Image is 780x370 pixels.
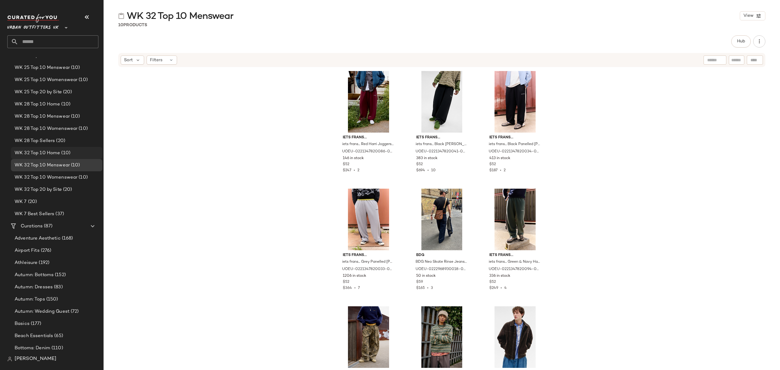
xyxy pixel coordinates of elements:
span: UOEU-0222968930018-000-040 [416,267,467,272]
span: iets frans... [343,135,394,141]
span: (10) [70,113,80,120]
span: (83) [53,284,63,291]
img: 0222968930018_040_u [411,189,473,250]
span: $694 [416,169,425,173]
span: Beach Essentials [15,333,53,340]
span: [PERSON_NAME] [15,355,56,363]
span: UOEU-0221347820034-000-001 [489,149,540,155]
span: iets frans... Red Harri Joggers - Red L at Urban Outfitters [342,142,394,147]
img: 0221347820086_060_a2 [338,71,399,133]
span: $247 [343,169,351,173]
span: Sort [124,57,133,63]
span: $187 [489,169,498,173]
span: Autumn: Bottoms [15,272,54,279]
span: iets frans... [343,253,394,258]
span: Curations [21,223,43,230]
span: WK 32 Top 10 Menswear [127,10,233,23]
span: BDG [416,253,468,258]
span: (177) [30,320,41,327]
span: 2 [504,169,506,173]
button: View [740,11,765,20]
span: Airport Fits [15,247,40,254]
span: 4 [504,286,507,290]
span: (20) [27,198,37,205]
span: (20) [62,186,72,193]
span: (72) [69,308,79,315]
span: 7 [358,286,360,290]
span: iets frans... Black [PERSON_NAME] Joggers - Black M at Urban Outfitters [416,142,467,147]
span: • [425,286,431,290]
span: $59 [416,279,423,285]
img: 0221347820034_001_a2 [484,71,546,133]
span: WK 28 Top Sellers [15,137,55,144]
span: iets frans... [489,135,541,141]
span: (192) [37,259,49,266]
img: 0221347820033_004_a2 [338,189,399,250]
img: 0221593370607_000_a2 [338,306,399,368]
span: UOEU-0221347820086-000-060 [342,149,394,155]
span: (65) [53,333,63,340]
span: (10) [77,174,88,181]
img: 0221347820094_030_a2 [484,189,546,250]
span: UOEU-0221347820094-000-030 [489,267,540,272]
span: (20) [62,89,72,96]
img: 0232920510082_020_a2 [484,306,546,368]
span: • [498,286,504,290]
span: 50 in stock [416,273,436,279]
span: BDG Neo Skate Rinse Jeans - Blue 26W 32L at Urban Outfitters [416,259,467,265]
span: WK 25 Top 20 by Site [15,89,62,96]
span: Hub [737,39,745,44]
span: 1206 in stock [343,273,366,279]
span: WK 32 Top 10 Womenswear [15,174,77,181]
span: (10) [77,125,88,132]
span: iets frans... [489,253,541,258]
span: WK 28 Top 10 Menswear [15,113,70,120]
span: (150) [45,296,58,303]
span: iets frans... Green & Navy Harri Panelled Joggers - Green XS at Urban Outfitters [489,259,540,265]
span: WK 25 Top 10 Menswear [15,64,70,71]
span: 3 [431,286,433,290]
span: • [352,286,358,290]
span: • [425,169,431,173]
span: (168) [61,235,73,242]
span: 146 in stock [343,156,364,161]
span: 10 [118,23,123,27]
span: $52 [489,162,496,167]
span: (87) [43,223,52,230]
span: (10) [70,64,80,71]
span: (10) [77,76,88,84]
span: $52 [343,162,349,167]
span: • [498,169,504,173]
span: UOEU-0221347820033-000-004 [342,267,394,272]
span: iets frans... Black Panelled [PERSON_NAME] Joggers - Black XS at Urban Outfitters [489,142,540,147]
span: Autumn: Tops [15,296,45,303]
span: 10 [431,169,436,173]
span: WK 7 [15,198,27,205]
span: (10) [60,150,70,157]
span: $364 [343,286,352,290]
span: (110) [50,345,63,352]
span: 336 in stock [489,273,510,279]
span: • [351,169,357,173]
button: Hub [731,35,751,48]
span: (10) [60,101,70,108]
img: 0231946850093_030_a2 [411,306,473,368]
span: WK 28 Top 10 Home [15,101,60,108]
span: $52 [343,279,349,285]
span: WK 32 Top 20 by Site [15,186,62,193]
span: (152) [54,272,66,279]
span: Basics [15,320,30,327]
img: svg%3e [118,13,124,19]
span: Adventure Aesthetic [15,235,61,242]
span: $52 [489,279,496,285]
span: Urban Outfitters UK [7,21,59,32]
div: Products [118,22,147,28]
span: WK 32 Top 10 Home [15,150,60,157]
span: Filters [150,57,162,63]
span: 383 in stock [416,156,438,161]
span: (276) [40,247,51,254]
span: iets frans... Grey Panelled [PERSON_NAME] Joggers - Grey L at Urban Outfitters [342,259,394,265]
img: svg%3e [7,357,12,361]
span: (37) [54,211,64,218]
span: Athleisure [15,259,37,266]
